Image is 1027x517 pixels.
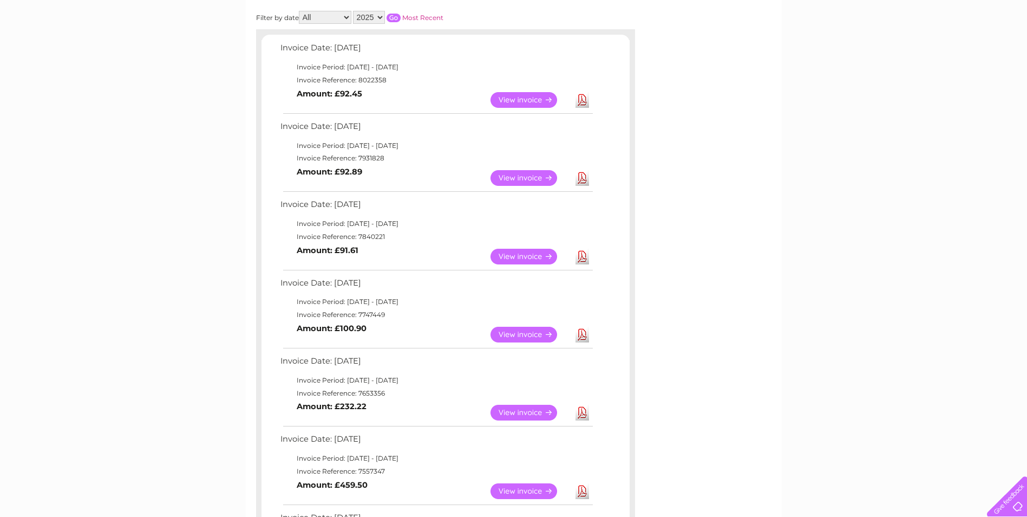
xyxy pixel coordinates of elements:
[575,327,589,342] a: Download
[575,170,589,186] a: Download
[258,6,770,53] div: Clear Business is a trading name of Verastar Limited (registered in [GEOGRAPHIC_DATA] No. 3667643...
[278,374,594,387] td: Invoice Period: [DATE] - [DATE]
[823,5,898,19] a: 0333 014 3131
[278,354,594,374] td: Invoice Date: [DATE]
[278,276,594,296] td: Invoice Date: [DATE]
[490,249,570,264] a: View
[278,139,594,152] td: Invoice Period: [DATE] - [DATE]
[297,89,362,99] b: Amount: £92.45
[278,74,594,87] td: Invoice Reference: 8022358
[278,230,594,243] td: Invoice Reference: 7840221
[278,197,594,217] td: Invoice Date: [DATE]
[575,249,589,264] a: Download
[278,465,594,478] td: Invoice Reference: 7557347
[278,61,594,74] td: Invoice Period: [DATE] - [DATE]
[256,11,540,24] div: Filter by date
[278,119,594,139] td: Invoice Date: [DATE]
[297,480,368,490] b: Amount: £459.50
[278,152,594,165] td: Invoice Reference: 7931828
[278,452,594,465] td: Invoice Period: [DATE] - [DATE]
[864,46,887,54] a: Energy
[490,170,570,186] a: View
[490,405,570,421] a: View
[278,308,594,321] td: Invoice Reference: 7747449
[402,14,443,22] a: Most Recent
[297,402,367,411] b: Amount: £232.22
[836,46,857,54] a: Water
[36,28,91,61] img: logo.png
[894,46,926,54] a: Telecoms
[278,387,594,400] td: Invoice Reference: 7653356
[297,245,358,255] b: Amount: £91.61
[278,217,594,230] td: Invoice Period: [DATE] - [DATE]
[297,167,362,177] b: Amount: £92.89
[297,324,367,333] b: Amount: £100.90
[490,327,570,342] a: View
[490,92,570,108] a: View
[575,405,589,421] a: Download
[955,46,982,54] a: Contact
[278,432,594,452] td: Invoice Date: [DATE]
[278,41,594,61] td: Invoice Date: [DATE]
[575,483,589,499] a: Download
[278,295,594,308] td: Invoice Period: [DATE] - [DATE]
[933,46,948,54] a: Blog
[490,483,570,499] a: View
[575,92,589,108] a: Download
[991,46,1017,54] a: Log out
